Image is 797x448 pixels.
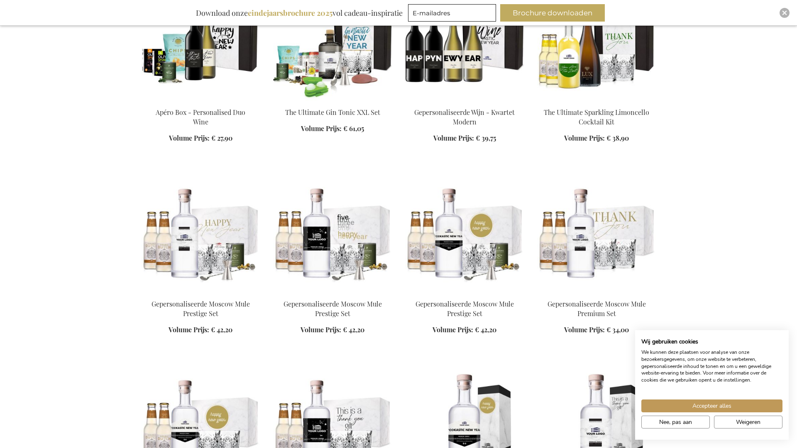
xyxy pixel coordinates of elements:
[433,134,496,143] a: Volume Prijs: € 39,75
[405,176,524,292] img: Personalized Moscow Mule Prestige Set
[141,289,260,297] a: Gepersonaliseerde Moscow Mule Prestige Set
[537,289,656,297] a: Gepersonaliseerde Moscow Mule Premium Set
[433,134,474,142] span: Volume Prijs:
[780,8,790,18] div: Close
[548,299,646,318] a: Gepersonaliseerde Moscow Mule Premium Set
[475,325,496,334] span: € 42,20
[301,325,364,335] a: Volume Prijs: € 42,20
[273,176,392,292] img: Gepersonaliseerde Moscow Mule Prestige Set
[284,299,382,318] a: Gepersonaliseerde Moscow Mule Prestige Set
[606,325,629,334] span: € 34,00
[285,108,380,117] a: The Ultimate Gin Tonic XXL Set
[152,299,250,318] a: Gepersonaliseerde Moscow Mule Prestige Set
[211,325,232,334] span: € 42,20
[782,10,787,15] img: Close
[544,108,649,126] a: The Ultimate Sparkling Limoncello Cocktail Kit
[537,97,656,105] a: The Ultimate Sparkling Limoncello Cocktail Kit
[736,418,760,426] span: Weigeren
[192,4,406,22] div: Download onze vol cadeau-inspiratie
[564,325,629,335] a: Volume Prijs: € 34,00
[169,134,210,142] span: Volume Prijs:
[692,402,731,410] span: Accepteer alles
[156,108,245,126] a: Apéro Box - Personalised Duo Wine
[476,134,496,142] span: € 39,75
[641,349,782,384] p: We kunnen deze plaatsen voor analyse van onze bezoekersgegevens, om onze website te verbeteren, g...
[273,289,392,297] a: Gepersonaliseerde Moscow Mule Prestige Set
[211,134,232,142] span: € 27,90
[414,108,515,126] a: Gepersonaliseerde Wijn - Kwartet Modern
[169,134,232,143] a: Volume Prijs: € 27,90
[714,416,782,429] button: Alle cookies weigeren
[606,134,629,142] span: € 38,90
[408,4,499,24] form: marketing offers and promotions
[169,325,209,334] span: Volume Prijs:
[301,124,342,133] span: Volume Prijs:
[343,325,364,334] span: € 42,20
[537,176,656,292] img: Gepersonaliseerde Moscow Mule Premium Set
[301,325,341,334] span: Volume Prijs:
[641,416,710,429] button: Pas cookie voorkeuren aan
[273,97,392,105] a: The Ultimate Gin Tonic XXL Set
[343,124,364,133] span: € 61,05
[169,325,232,335] a: Volume Prijs: € 42,20
[405,289,524,297] a: Personalized Moscow Mule Prestige Set
[141,176,260,292] img: Gepersonaliseerde Moscow Mule Prestige Set
[141,97,260,105] a: Apéro Box - Personalised Duo Wine
[433,325,496,335] a: Volume Prijs: € 42,20
[564,134,605,142] span: Volume Prijs:
[248,8,332,18] b: eindejaarsbrochure 2025
[405,97,524,105] a: Gepersonaliseerde Wijn - Kwartet Modern
[433,325,473,334] span: Volume Prijs:
[408,4,496,22] input: E-mailadres
[641,338,782,346] h2: Wij gebruiken cookies
[659,418,692,426] span: Nee, pas aan
[564,134,629,143] a: Volume Prijs: € 38,90
[416,299,514,318] a: Gepersonaliseerde Moscow Mule Prestige Set
[500,4,605,22] button: Brochure downloaden
[301,124,364,134] a: Volume Prijs: € 61,05
[641,399,782,412] button: Accepteer alle cookies
[564,325,605,334] span: Volume Prijs:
